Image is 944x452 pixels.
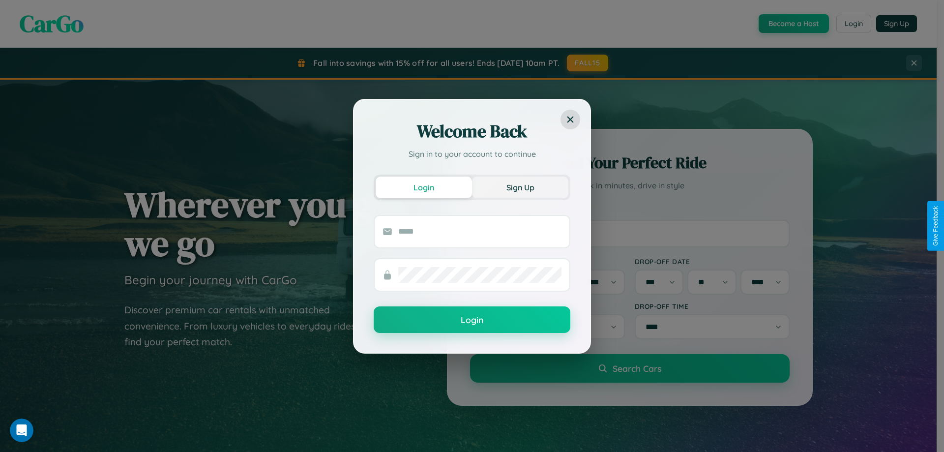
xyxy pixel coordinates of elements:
[376,177,472,198] button: Login
[374,120,570,143] h2: Welcome Back
[932,206,939,246] div: Give Feedback
[374,306,570,333] button: Login
[374,148,570,160] p: Sign in to your account to continue
[472,177,568,198] button: Sign Up
[10,419,33,442] iframe: Intercom live chat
